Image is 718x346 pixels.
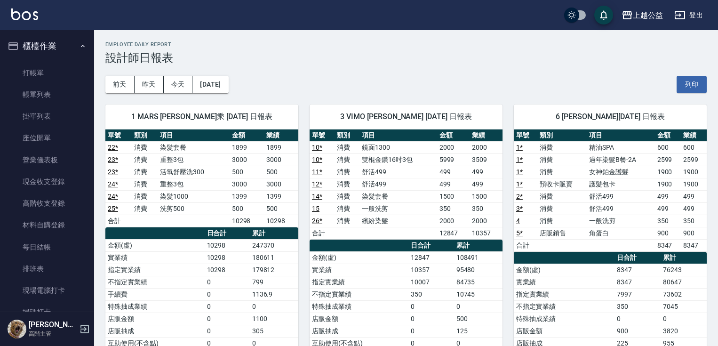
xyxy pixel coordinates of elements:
td: 3820 [661,325,707,337]
td: 消費 [537,153,587,166]
td: 0 [205,276,250,288]
td: 1899 [264,141,298,153]
a: 排班表 [4,258,90,280]
td: 精油SPA [587,141,654,153]
td: 125 [454,325,503,337]
td: 179812 [250,264,298,276]
th: 項目 [587,129,654,142]
td: 消費 [335,215,359,227]
td: 舒活499 [359,178,437,190]
td: 5999 [437,153,470,166]
a: 掛單列表 [4,105,90,127]
td: 10007 [408,276,454,288]
td: 900 [614,325,661,337]
td: 180611 [250,251,298,264]
a: 打帳單 [4,62,90,84]
th: 類別 [537,129,587,142]
th: 日合計 [205,227,250,240]
td: 500 [230,166,264,178]
td: 500 [230,202,264,215]
span: 6 [PERSON_NAME][DATE] 日報表 [525,112,695,121]
th: 單號 [514,129,537,142]
td: 1399 [230,190,264,202]
td: 799 [250,276,298,288]
td: 染髮1000 [158,190,229,202]
td: 不指定實業績 [514,300,614,313]
td: 指定實業績 [105,264,205,276]
td: 消費 [335,166,359,178]
td: 900 [681,227,707,239]
span: 1 MARS [PERSON_NAME]乘 [DATE] 日報表 [117,112,287,121]
td: 消費 [132,202,158,215]
td: 2000 [470,141,503,153]
td: 0 [454,300,503,313]
td: 2000 [470,215,503,227]
button: save [594,6,613,24]
td: 店販金額 [310,313,409,325]
td: 499 [470,178,503,190]
td: 護髮包卡 [587,178,654,190]
p: 高階主管 [29,330,77,338]
a: 高階收支登錄 [4,193,90,214]
a: 4 [516,217,520,225]
td: 499 [470,166,503,178]
button: 前天 [105,76,135,93]
td: 金額(虛) [310,251,409,264]
button: 上越公益 [618,6,667,25]
td: 金額(虛) [514,264,614,276]
td: 350 [614,300,661,313]
td: 實業績 [105,251,205,264]
th: 業績 [264,129,298,142]
td: 消費 [335,190,359,202]
td: 1100 [250,313,298,325]
td: 2000 [437,141,470,153]
th: 類別 [335,129,359,142]
td: 12847 [437,227,470,239]
a: 現場電腦打卡 [4,280,90,301]
h3: 設計師日報表 [105,51,707,64]
td: 600 [655,141,681,153]
td: 0 [205,325,250,337]
td: 499 [681,190,707,202]
td: 0 [408,313,454,325]
td: 染髮套餐 [158,141,229,153]
td: 3000 [264,153,298,166]
td: 指定實業績 [514,288,614,300]
td: 特殊抽成業績 [105,300,205,313]
td: 消費 [335,141,359,153]
td: 重整3包 [158,178,229,190]
td: 金額(虛) [105,239,205,251]
td: 消費 [335,202,359,215]
td: 消費 [132,166,158,178]
td: 80647 [661,276,707,288]
td: 合計 [310,227,335,239]
td: 消費 [132,190,158,202]
td: 1136.9 [250,288,298,300]
td: 繽紛染髮 [359,215,437,227]
td: 消費 [132,153,158,166]
th: 業績 [681,129,707,142]
td: 舒活499 [587,202,654,215]
td: 1500 [437,190,470,202]
button: 登出 [670,7,707,24]
td: 350 [655,215,681,227]
td: 消費 [132,141,158,153]
td: 7045 [661,300,707,313]
th: 累計 [454,240,503,252]
th: 類別 [132,129,158,142]
td: 1500 [470,190,503,202]
td: 店販銷售 [537,227,587,239]
td: 實業績 [310,264,409,276]
td: 過年染髮B餐-2A [587,153,654,166]
td: 實業績 [514,276,614,288]
td: 合計 [514,239,537,251]
td: 10298 [205,264,250,276]
td: 雙棍金鑽16吋3包 [359,153,437,166]
a: 掃碼打卡 [4,301,90,323]
td: 鏡面1300 [359,141,437,153]
th: 單號 [310,129,335,142]
td: 0 [408,300,454,313]
td: 10745 [454,288,503,300]
a: 每日結帳 [4,236,90,258]
td: 2000 [437,215,470,227]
